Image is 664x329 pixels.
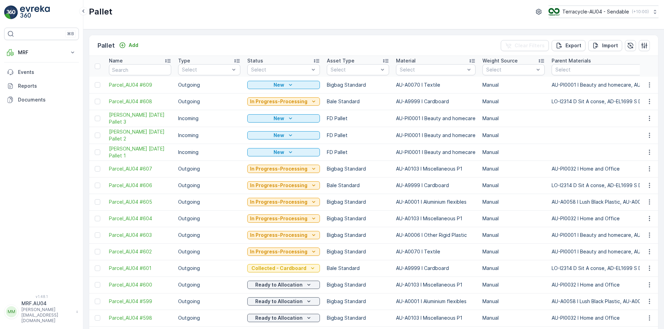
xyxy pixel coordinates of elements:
[109,281,171,288] a: Parcel_AU04 #600
[274,132,284,139] p: New
[109,98,171,105] a: Parcel_AU04 #608
[479,77,548,93] td: Manual
[175,110,244,127] td: Incoming
[18,69,76,76] p: Events
[393,177,479,194] td: AU-A9999 I Cardboard
[18,96,76,103] p: Documents
[175,260,244,277] td: Outgoing
[479,277,548,293] td: Manual
[323,144,393,161] td: FD Pallet
[479,110,548,127] td: Manual
[109,64,171,75] input: Search
[393,194,479,210] td: AU-A0001 I Aluminium flexibles
[323,127,393,144] td: FD Pallet
[632,9,649,14] p: ( +10:00 )
[393,260,479,277] td: AU-A9999 I Cardboard
[393,127,479,144] td: AU-PI0001 I Beauty and homecare
[109,199,171,205] a: Parcel_AU04 #605
[255,298,303,305] p: Ready to Allocation
[486,66,534,73] p: Select
[479,227,548,243] td: Manual
[129,42,138,49] p: Add
[109,57,123,64] p: Name
[175,93,244,110] td: Outgoing
[4,93,79,107] a: Documents
[393,161,479,177] td: AU-A0103 I Miscellaneous P1
[323,277,393,293] td: Bigbag Standard
[116,41,141,49] button: Add
[251,66,309,73] p: Select
[109,248,171,255] a: Parcel_AU04 #602
[109,128,171,142] span: [PERSON_NAME] [DATE] Pallet 2
[479,177,548,194] td: Manual
[323,161,393,177] td: Bigbag Standard
[479,144,548,161] td: Manual
[323,227,393,243] td: Bigbag Standard
[250,215,307,222] p: In Progress-Processing
[393,144,479,161] td: AU-PI0001 I Beauty and homecare
[274,149,284,156] p: New
[109,315,171,321] a: Parcel_AU04 #598
[109,215,171,222] a: Parcel_AU04 #604
[479,127,548,144] td: Manual
[109,81,171,88] a: Parcel_AU04 #609
[331,66,378,73] p: Select
[479,293,548,310] td: Manual
[109,145,171,159] span: [PERSON_NAME] [DATE] Pallet 1
[323,310,393,326] td: Bigbag Standard
[247,81,320,89] button: New
[274,81,284,88] p: New
[247,165,320,173] button: In Progress-Processing
[95,183,100,188] div: Toggle Row Selected
[565,42,581,49] p: Export
[95,249,100,254] div: Toggle Row Selected
[4,65,79,79] a: Events
[175,144,244,161] td: Incoming
[393,243,479,260] td: AU-A0070 I Textile
[552,40,585,51] button: Export
[95,299,100,304] div: Toggle Row Selected
[247,281,320,289] button: Ready to Allocation
[247,248,320,256] button: In Progress-Processing
[548,8,560,16] img: terracycle_logo.png
[548,6,658,18] button: Terracycle-AU04 - Sendable(+10:00)
[98,41,115,50] p: Pallet
[109,112,171,125] a: FD Mecca 28/08/2025 Pallet 3
[247,264,320,272] button: Collected - Cardboard
[515,42,545,49] p: Clear Filters
[182,66,230,73] p: Select
[95,216,100,221] div: Toggle Row Selected
[602,42,618,49] p: Import
[20,6,50,19] img: logo_light-DOdMpM7g.png
[393,277,479,293] td: AU-A0103 I Miscellaneous P1
[247,297,320,306] button: Ready to Allocation
[479,194,548,210] td: Manual
[479,210,548,227] td: Manual
[247,214,320,223] button: In Progress-Processing
[323,93,393,110] td: Bale Standard
[247,314,320,322] button: Ready to Allocation
[89,6,112,17] p: Pallet
[95,166,100,172] div: Toggle Row Selected
[175,177,244,194] td: Outgoing
[21,300,73,307] p: MRF.AU04
[109,182,171,189] a: Parcel_AU04 #606
[250,232,307,239] p: In Progress-Processing
[251,265,306,272] p: Collected - Cardboard
[95,116,100,121] div: Toggle Row Selected
[109,165,171,172] a: Parcel_AU04 #607
[247,57,263,64] p: Status
[250,98,307,105] p: In Progress-Processing
[178,57,190,64] p: Type
[479,161,548,177] td: Manual
[95,82,100,88] div: Toggle Row Selected
[175,227,244,243] td: Outgoing
[95,133,100,138] div: Toggle Row Selected
[247,181,320,190] button: In Progress-Processing
[323,260,393,277] td: Bale Standard
[479,260,548,277] td: Manual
